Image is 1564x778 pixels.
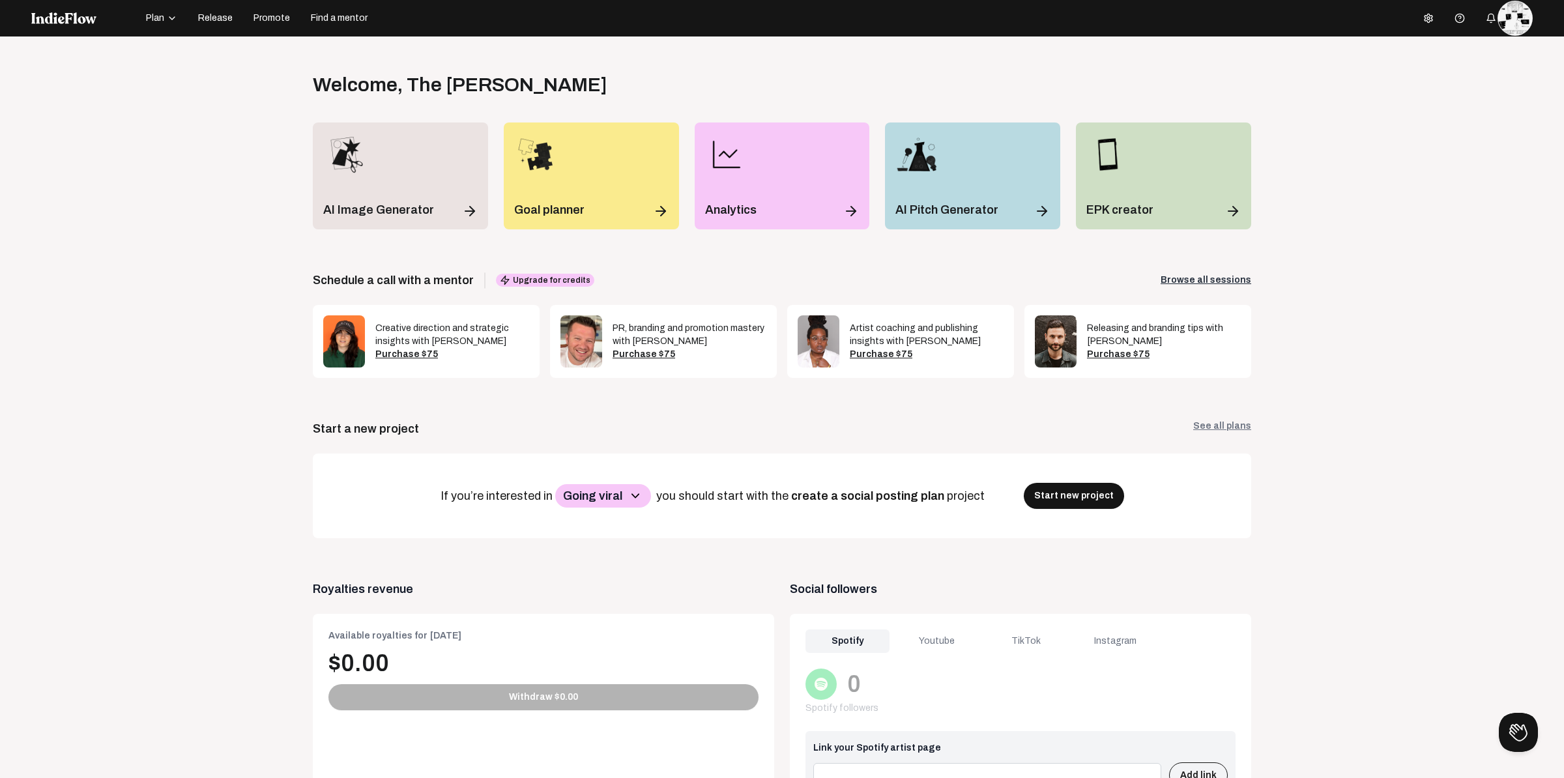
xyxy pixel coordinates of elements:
p: EPK creator [1086,201,1153,219]
div: Artist coaching and publishing insights with [PERSON_NAME] [850,322,1004,348]
span: Plan [146,12,164,25]
p: Analytics [705,201,757,219]
span: create a social posting plan [791,489,947,502]
span: Release [198,12,233,25]
span: Withdraw $0.00 [509,691,578,704]
span: Find a mentor [311,12,368,25]
p: AI Image Generator [323,201,434,219]
button: Start new project [1024,483,1124,509]
div: TikTok [984,629,1068,653]
button: Withdraw $0.00 [328,684,759,710]
div: $0.00 [328,650,759,676]
iframe: Toggle Customer Support [1499,713,1538,752]
a: Browse all sessions [1161,274,1251,287]
p: Goal planner [514,201,585,219]
span: Royalties revenue [313,580,774,598]
img: goal_planner_icon.png [514,133,557,176]
span: Upgrade for credits [496,274,594,287]
div: Link your Spotify artist page [813,742,1228,762]
p: AI Pitch Generator [895,201,998,219]
div: Youtube [895,629,979,653]
img: Spotify.svg [813,676,829,692]
span: , The [PERSON_NAME] [398,74,607,95]
button: Release [190,8,240,29]
span: you should start with the [656,489,791,502]
button: Promote [246,8,298,29]
img: epk_icon.png [1086,133,1129,176]
img: line-chart.png [705,133,748,176]
div: Available royalties for [DATE] [328,629,759,642]
span: If you’re interested in [441,489,555,502]
div: Purchase $75 [613,348,766,361]
a: See all plans [1193,420,1251,438]
span: Promote [253,12,290,25]
div: 0 [847,671,861,697]
span: Spotify followers [805,703,878,713]
div: Purchase $75 [1087,348,1241,361]
div: Creative direction and strategic insights with [PERSON_NAME] [375,322,529,348]
div: Purchase $75 [375,348,529,361]
span: Schedule a call with a mentor [313,271,474,289]
img: indieflow-logo-white.svg [31,12,96,24]
div: Start a new project [313,420,419,438]
div: PR, branding and promotion mastery with [PERSON_NAME] [613,322,766,348]
img: pitch_wizard_icon.png [895,133,938,176]
button: Find a mentor [303,8,375,29]
button: Plan [138,8,185,29]
div: Instagram [1073,629,1157,653]
span: project [947,489,987,502]
img: merch_designer_icon.png [323,133,366,176]
div: Releasing and branding tips with [PERSON_NAME] [1087,322,1241,348]
div: Spotify [805,629,890,653]
div: Purchase $75 [850,348,1004,361]
img: thumb_big_ab67616d0000b273572516dd2871327eec944745.jpeg [1498,1,1532,35]
button: Going viral [555,484,651,508]
div: Welcome [313,73,607,96]
span: Social followers [790,580,1251,598]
